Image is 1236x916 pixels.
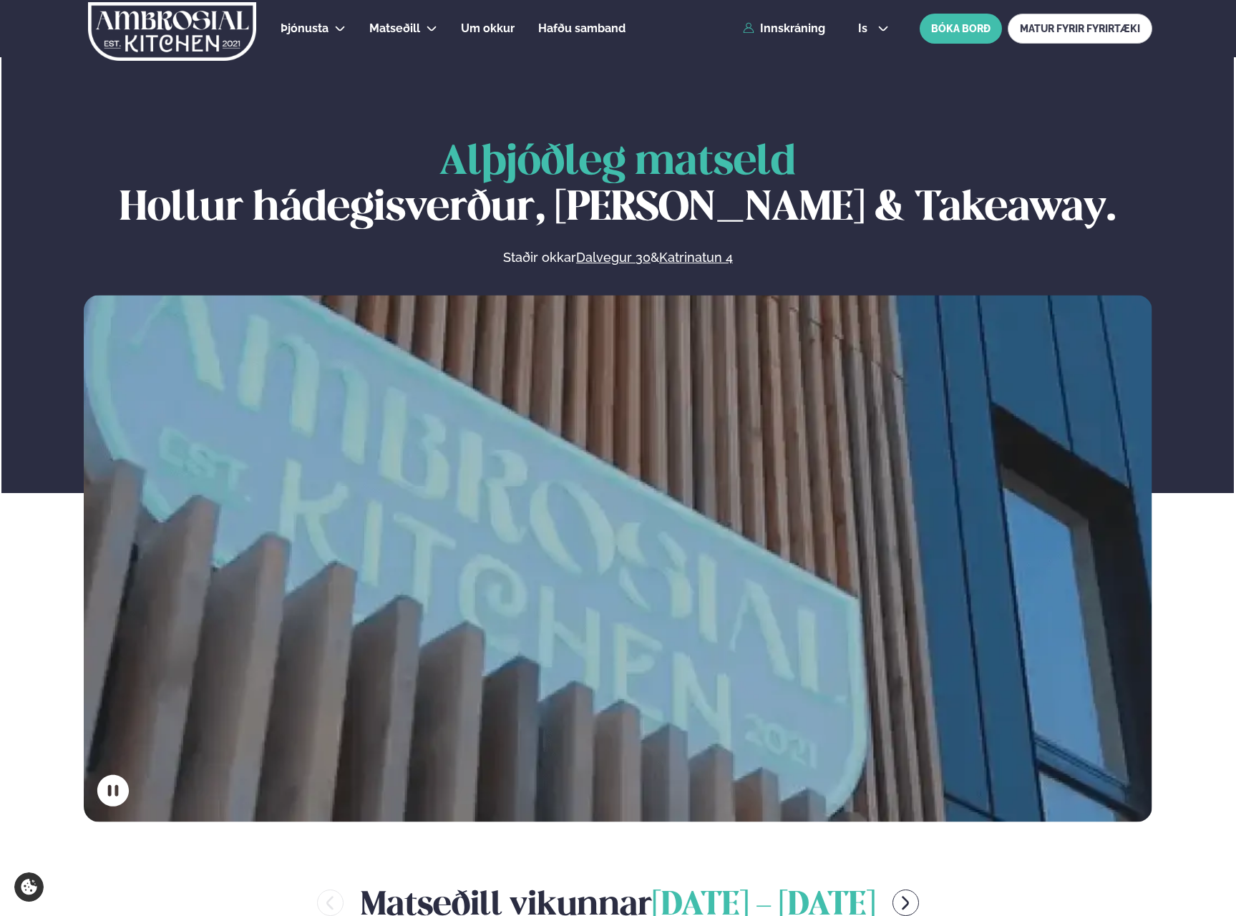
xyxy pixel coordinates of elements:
button: menu-btn-right [892,890,919,916]
span: Þjónusta [281,21,329,35]
a: Innskráning [743,22,825,35]
a: Um okkur [461,20,515,37]
a: MATUR FYRIR FYRIRTÆKI [1008,14,1152,44]
a: Þjónusta [281,20,329,37]
span: Matseðill [369,21,420,35]
a: Katrinatun 4 [659,249,733,266]
span: Hafðu samband [538,21,626,35]
h1: Hollur hádegisverður, [PERSON_NAME] & Takeaway. [84,140,1152,232]
button: BÓKA BORÐ [920,14,1002,44]
span: Alþjóðleg matseld [439,143,796,182]
span: is [858,23,872,34]
a: Cookie settings [14,872,44,902]
a: Dalvegur 30 [576,249,651,266]
button: menu-btn-left [317,890,344,916]
img: logo [87,2,258,61]
button: is [847,23,900,34]
a: Matseðill [369,20,420,37]
p: Staðir okkar & [347,249,888,266]
span: Um okkur [461,21,515,35]
a: Hafðu samband [538,20,626,37]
